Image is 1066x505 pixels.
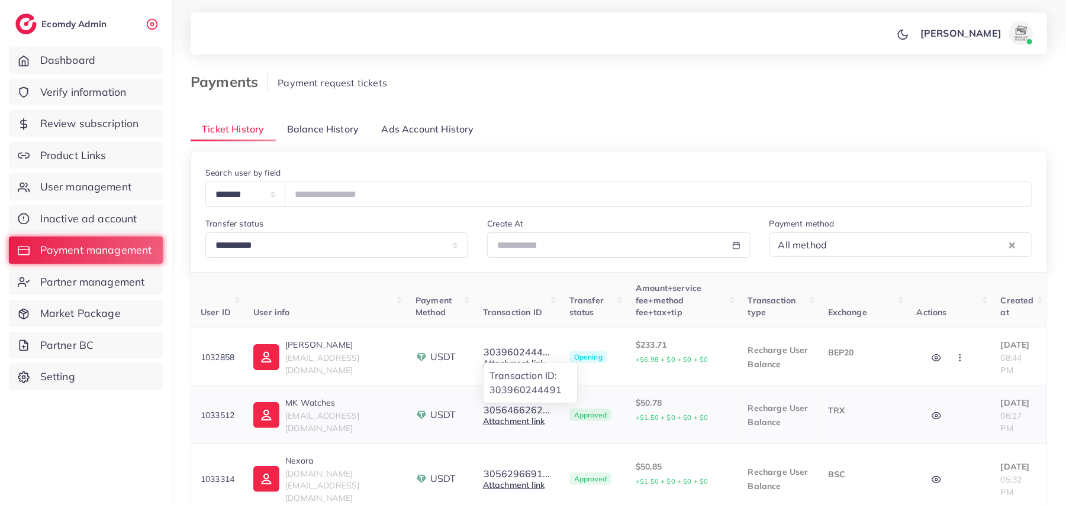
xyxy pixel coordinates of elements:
[636,396,729,425] p: $50.78
[1001,338,1037,352] p: [DATE]
[15,14,110,34] a: logoEcomdy Admin
[748,295,796,318] span: Transaction type
[483,480,545,490] a: Attachment link
[483,347,550,357] button: 3039602444...
[40,338,94,353] span: Partner BC
[287,122,359,136] span: Balance History
[489,368,571,397] p: Transaction ID: 303960244491
[769,218,835,229] label: Payment method
[285,352,359,375] span: [EMAIL_ADDRESS][DOMAIN_NAME]
[569,472,611,485] span: Approved
[41,18,110,30] h2: Ecomdy Admin
[1009,238,1015,251] button: Clear Selected
[483,416,545,426] a: Attachment link
[828,467,898,481] p: BSC
[416,351,427,363] img: payment
[9,142,163,169] a: Product Links
[253,466,279,492] img: ic-user-info.36bf1079.svg
[382,122,474,136] span: Ads Account History
[636,283,701,318] span: Amount+service fee+method fee+tax+tip
[483,362,578,403] ul: 3039602444...
[205,218,263,229] label: Transfer status
[1009,21,1033,45] img: avatar
[253,344,279,370] img: ic-user-info.36bf1079.svg
[483,404,550,415] button: 3056466262...
[430,408,456,422] span: USDT
[569,295,604,318] span: Transfer status
[40,242,152,258] span: Payment management
[40,53,95,68] span: Dashboard
[914,21,1038,45] a: [PERSON_NAME]avatar
[569,409,611,422] span: Approved
[9,332,163,359] a: Partner BC
[830,235,1006,254] input: Search for option
[40,211,137,226] span: Inactive ad account
[748,401,809,429] p: Recharge User Balance
[285,454,397,468] p: Nexora
[201,307,231,318] span: User ID
[636,338,729,367] p: $233.71
[9,237,163,264] a: Payment management
[285,338,397,352] p: [PERSON_NAME]
[201,472,234,486] p: 1033314
[636,459,729,488] p: $50.85
[202,122,264,136] span: Ticket History
[9,363,163,390] a: Setting
[285,396,397,410] p: MK Watches
[40,85,127,100] span: Verify information
[40,274,145,290] span: Partner management
[748,465,809,493] p: Recharge User Balance
[1001,474,1022,497] span: 05:32 PM
[483,468,550,479] button: 3056296691...
[9,79,163,106] a: Verify information
[828,403,898,417] p: TRX
[40,148,107,163] span: Product Links
[483,307,542,318] span: Transaction ID
[1001,459,1037,474] p: [DATE]
[285,410,359,433] span: [EMAIL_ADDRESS][DOMAIN_NAME]
[9,173,163,200] a: User management
[487,218,523,229] label: Create At
[430,350,456,364] span: USDT
[1001,352,1022,375] span: 08:44 PM
[416,473,427,485] img: payment
[9,47,163,74] a: Dashboard
[776,236,830,254] span: All method
[828,345,898,360] p: BEP20
[769,232,1032,257] div: Search for option
[1001,295,1034,318] span: Created at
[9,300,163,327] a: Market Package
[483,358,545,368] a: Attachment link
[191,73,268,90] h3: Payments
[40,306,121,321] span: Market Package
[9,110,163,137] a: Review subscription
[201,408,234,422] p: 1033512
[416,295,452,318] span: Payment Method
[920,26,1001,40] p: [PERSON_NAME]
[636,477,708,485] small: +$1.50 + $0 + $0 + $0
[205,167,281,179] label: Search user by field
[253,402,279,428] img: ic-user-info.36bf1079.svg
[1001,396,1037,410] p: [DATE]
[285,468,359,503] span: [DOMAIN_NAME][EMAIL_ADDRESS][DOMAIN_NAME]
[253,307,289,318] span: User info
[748,343,809,371] p: Recharge User Balance
[636,355,708,364] small: +$6.98 + $0 + $0 + $0
[40,116,139,131] span: Review subscription
[9,205,163,232] a: Inactive ad account
[569,351,607,364] span: Opening
[201,350,234,364] p: 1032858
[636,413,708,422] small: +$1.50 + $0 + $0 + $0
[1001,410,1022,433] span: 06:17 PM
[917,307,947,318] span: Actions
[278,77,387,89] span: Payment request tickets
[40,369,75,384] span: Setting
[15,14,37,34] img: logo
[828,307,867,318] span: Exchange
[430,472,456,485] span: USDT
[40,179,131,195] span: User management
[9,268,163,296] a: Partner management
[416,409,427,421] img: payment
